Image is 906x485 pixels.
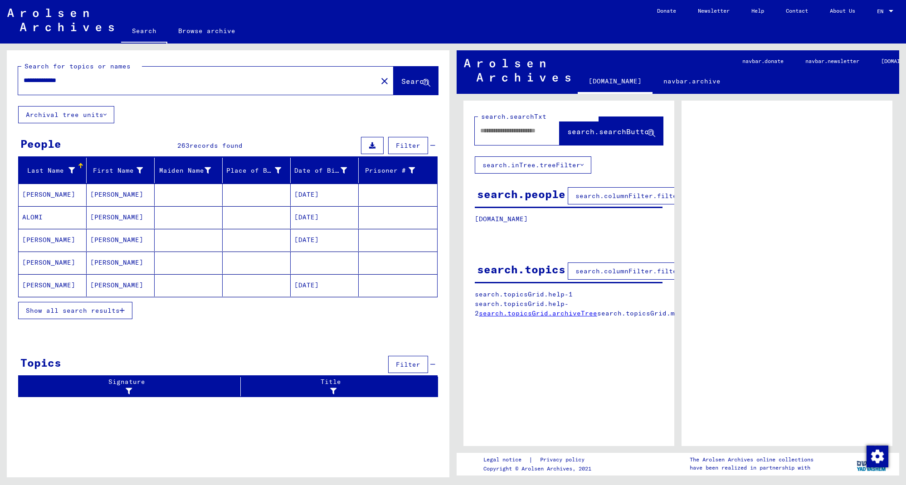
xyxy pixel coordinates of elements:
[22,377,234,396] div: Signature
[359,158,437,183] mat-header-cell: Prisoner #
[121,20,167,44] a: Search
[401,77,429,86] span: Search
[578,70,653,94] a: [DOMAIN_NAME]
[22,377,243,396] div: Signature
[533,455,595,465] a: Privacy policy
[396,141,420,150] span: Filter
[177,141,190,150] span: 263
[87,274,155,296] mat-cell: [PERSON_NAME]
[19,274,87,296] mat-cell: [PERSON_NAME]
[731,50,794,72] a: navbar.donate
[394,67,438,95] button: Search
[475,156,591,174] button: search.inTree.treeFilter
[244,377,420,396] div: Title
[464,59,570,82] img: Arolsen_neg.svg
[375,72,394,90] button: Clear
[362,163,426,178] div: Prisoner #
[87,252,155,274] mat-cell: [PERSON_NAME]
[90,163,154,178] div: First Name
[158,166,211,175] div: Maiden Name
[575,267,681,275] span: search.columnFilter.filter
[568,262,689,280] button: search.columnFilter.filter
[653,70,731,92] a: navbar.archive
[291,206,359,228] mat-cell: [DATE]
[244,377,429,396] div: Title
[866,445,888,467] div: Change consent
[291,274,359,296] mat-cell: [DATE]
[22,166,75,175] div: Last Name
[477,186,565,202] div: search.people
[22,163,86,178] div: Last Name
[226,166,281,175] div: Place of Birth
[481,112,546,121] mat-label: search.searchTxt
[690,464,813,472] p: have been realized in partnership with
[575,192,681,200] span: search.columnFilter.filter
[155,158,223,183] mat-header-cell: Maiden Name
[19,158,87,183] mat-header-cell: Last Name
[475,214,662,224] p: [DOMAIN_NAME]
[568,187,689,204] button: search.columnFilter.filter
[20,354,61,371] div: Topics
[294,163,358,178] div: Date of Birth
[158,163,222,178] div: Maiden Name
[294,166,347,175] div: Date of Birth
[18,302,132,319] button: Show all search results
[24,62,131,70] mat-label: Search for topics or names
[483,455,529,465] a: Legal notice
[379,76,390,87] mat-icon: close
[560,117,663,145] button: search.searchButton
[291,184,359,206] mat-cell: [DATE]
[167,20,246,42] a: Browse archive
[291,158,359,183] mat-header-cell: Date of Birth
[87,184,155,206] mat-cell: [PERSON_NAME]
[690,456,813,464] p: The Arolsen Archives online collections
[226,163,292,178] div: Place of Birth
[7,9,114,31] img: Arolsen_neg.svg
[877,8,887,15] span: EN
[26,306,120,315] span: Show all search results
[87,206,155,228] mat-cell: [PERSON_NAME]
[87,158,155,183] mat-header-cell: First Name
[223,158,291,183] mat-header-cell: Place of Birth
[388,356,428,373] button: Filter
[483,465,595,473] p: Copyright © Arolsen Archives, 2021
[190,141,243,150] span: records found
[855,452,889,475] img: yv_logo.png
[19,252,87,274] mat-cell: [PERSON_NAME]
[362,166,415,175] div: Prisoner #
[87,229,155,251] mat-cell: [PERSON_NAME]
[396,360,420,369] span: Filter
[90,166,143,175] div: First Name
[18,106,114,123] button: Archival tree units
[479,309,597,317] a: search.topicsGrid.archiveTree
[475,290,663,318] p: search.topicsGrid.help-1 search.topicsGrid.help-2 search.topicsGrid.manually.
[483,455,595,465] div: |
[19,184,87,206] mat-cell: [PERSON_NAME]
[291,229,359,251] mat-cell: [DATE]
[20,136,61,152] div: People
[794,50,870,72] a: navbar.newsletter
[19,206,87,228] mat-cell: ALOMI
[867,446,888,467] img: Change consent
[477,261,565,277] div: search.topics
[388,137,428,154] button: Filter
[19,229,87,251] mat-cell: [PERSON_NAME]
[567,127,653,136] span: search.searchButton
